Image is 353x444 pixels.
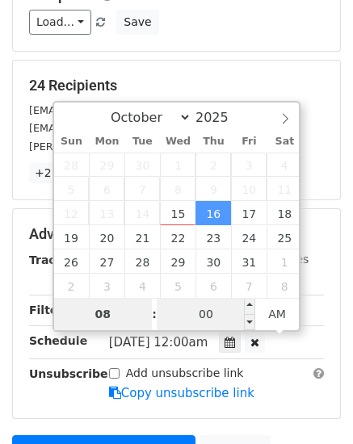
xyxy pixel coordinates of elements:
a: Load... [29,10,91,35]
span: October 25, 2025 [267,225,302,249]
span: November 4, 2025 [124,274,160,298]
span: October 20, 2025 [89,225,124,249]
span: October 23, 2025 [195,225,231,249]
span: October 11, 2025 [267,177,302,201]
span: October 2, 2025 [195,153,231,177]
input: Minute [157,298,255,330]
strong: Filters [29,304,70,316]
span: November 2, 2025 [54,274,90,298]
strong: Tracking [29,253,83,266]
span: October 10, 2025 [231,177,267,201]
span: November 6, 2025 [195,274,231,298]
span: October 16, 2025 [195,201,231,225]
span: October 12, 2025 [54,201,90,225]
h5: 24 Recipients [29,77,324,94]
strong: Schedule [29,334,87,347]
span: September 28, 2025 [54,153,90,177]
span: October 29, 2025 [160,249,195,274]
span: October 26, 2025 [54,249,90,274]
span: October 28, 2025 [124,249,160,274]
span: November 5, 2025 [160,274,195,298]
small: [EMAIL_ADDRESS][DOMAIN_NAME] [29,104,209,116]
iframe: Chat Widget [272,367,353,444]
span: October 7, 2025 [124,177,160,201]
span: October 30, 2025 [195,249,231,274]
span: October 5, 2025 [54,177,90,201]
a: Copy unsubscribe link [109,386,254,400]
span: October 3, 2025 [231,153,267,177]
span: October 24, 2025 [231,225,267,249]
span: November 7, 2025 [231,274,267,298]
span: October 8, 2025 [160,177,195,201]
span: September 29, 2025 [89,153,124,177]
span: November 8, 2025 [267,274,302,298]
h5: Advanced [29,225,324,243]
span: October 9, 2025 [195,177,231,201]
span: November 1, 2025 [267,249,302,274]
span: October 13, 2025 [89,201,124,225]
span: October 14, 2025 [124,201,160,225]
span: : [152,298,157,330]
span: Thu [195,136,231,147]
span: Wed [160,136,195,147]
span: October 17, 2025 [231,201,267,225]
span: November 3, 2025 [89,274,124,298]
span: Tue [124,136,160,147]
span: October 15, 2025 [160,201,195,225]
span: October 4, 2025 [267,153,302,177]
button: Save [116,10,158,35]
span: Sun [54,136,90,147]
span: October 18, 2025 [267,201,302,225]
span: October 27, 2025 [89,249,124,274]
label: Add unsubscribe link [126,365,244,382]
span: [DATE] 12:00am [109,335,208,350]
span: October 22, 2025 [160,225,195,249]
input: Year [191,110,250,125]
input: Hour [54,298,153,330]
span: Sat [267,136,302,147]
span: October 21, 2025 [124,225,160,249]
span: October 1, 2025 [160,153,195,177]
small: [EMAIL_ADDRESS][PERSON_NAME][DOMAIN_NAME] [29,122,295,134]
small: [PERSON_NAME][EMAIL_ADDRESS][DOMAIN_NAME] [29,140,295,153]
span: October 6, 2025 [89,177,124,201]
span: September 30, 2025 [124,153,160,177]
span: Click to toggle [255,298,300,330]
a: +21 more [29,163,97,183]
span: October 19, 2025 [54,225,90,249]
strong: Unsubscribe [29,367,108,380]
span: October 31, 2025 [231,249,267,274]
span: Mon [89,136,124,147]
span: Fri [231,136,267,147]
